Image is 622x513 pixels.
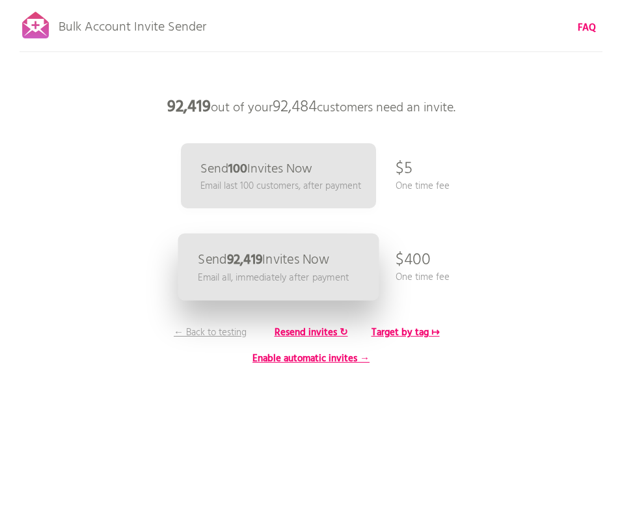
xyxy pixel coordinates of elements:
b: Target by tag ↦ [372,325,440,340]
a: FAQ [578,21,596,35]
p: Send Invites Now [198,253,329,267]
a: Send92,419Invites Now Email all, immediately after payment [178,234,379,301]
p: $5 [396,150,412,189]
p: Send Invites Now [200,163,312,176]
span: 92,484 [273,94,317,120]
a: Send100Invites Now Email last 100 customers, after payment [181,143,376,208]
p: One time fee [396,270,450,284]
p: $400 [396,241,431,280]
p: out of your customers need an invite. [116,88,506,127]
p: Email last 100 customers, after payment [200,179,361,193]
b: Enable automatic invites → [252,351,370,367]
p: Email all, immediately after payment [198,270,349,285]
b: 92,419 [227,249,263,271]
b: 100 [228,159,247,180]
b: Resend invites ↻ [275,325,348,340]
b: 92,419 [167,94,211,120]
p: ← Back to testing [161,326,259,340]
p: One time fee [396,179,450,193]
p: Bulk Account Invite Sender [59,8,206,40]
b: FAQ [578,20,596,36]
